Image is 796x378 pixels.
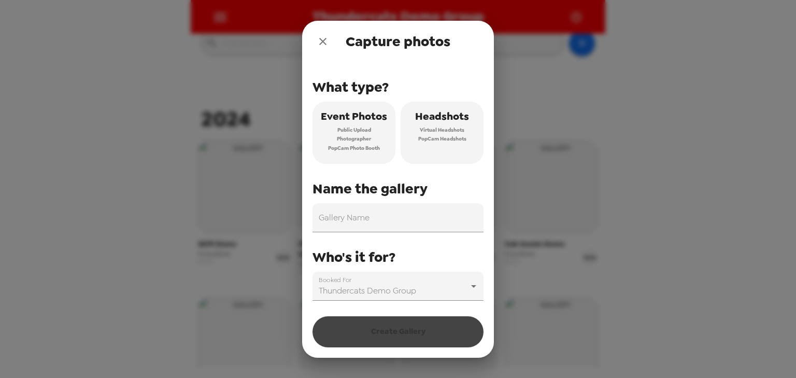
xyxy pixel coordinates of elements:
[319,275,351,284] label: Booked For
[346,32,450,51] span: Capture photos
[312,31,333,52] button: close
[328,144,380,153] span: PopCam Photo Booth
[312,179,428,198] span: Name the gallery
[312,102,395,164] button: Event PhotosPublic UploadPhotographerPopCam Photo Booth
[401,102,484,164] button: HeadshotsVirtual HeadshotsPopCam Headshots
[321,107,387,125] span: Event Photos
[312,78,389,96] span: What type?
[312,272,484,301] div: Thundercats Demo Group
[420,125,464,135] span: Virtual Headshots
[337,125,371,135] span: Public Upload
[418,134,466,144] span: PopCam Headshots
[312,248,395,267] span: Who's it for?
[337,134,371,144] span: Photographer
[415,107,469,125] span: Headshots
